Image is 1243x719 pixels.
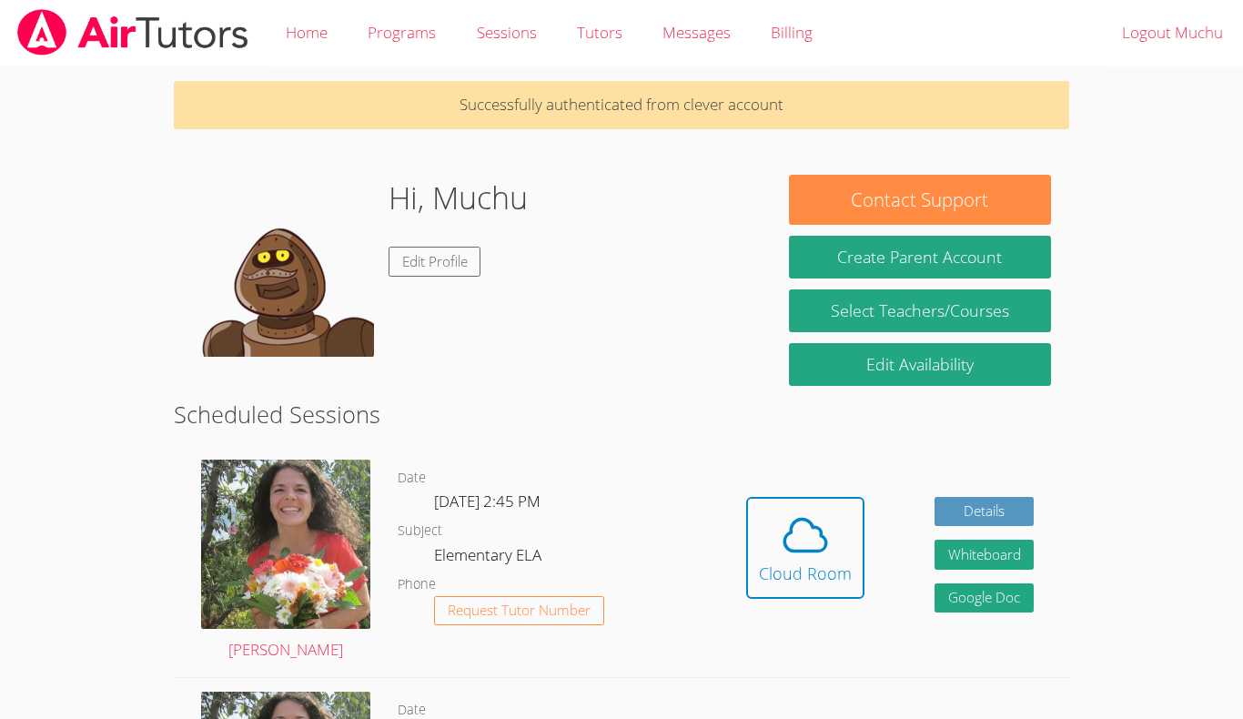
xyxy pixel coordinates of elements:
dt: Date [398,467,426,490]
button: Cloud Room [746,497,864,599]
button: Request Tutor Number [434,596,604,626]
button: Whiteboard [935,540,1035,570]
span: Request Tutor Number [448,603,591,617]
a: [PERSON_NAME] [201,460,370,663]
button: Contact Support [789,175,1051,225]
dt: Subject [398,520,442,542]
span: [DATE] 2:45 PM [434,491,541,511]
img: airtutors_banner-c4298cdbf04f3fff15de1276eac7730deb9818008684d7c2e4769d2f7ddbe033.png [15,9,250,56]
img: avatar.png [201,460,370,629]
a: Edit Profile [389,247,481,277]
a: Edit Availability [789,343,1051,386]
div: Cloud Room [759,561,852,586]
dd: Elementary ELA [434,542,545,573]
a: Details [935,497,1035,527]
span: Messages [662,22,731,43]
button: Create Parent Account [789,236,1051,278]
h1: Hi, Muchu [389,175,528,221]
dt: Phone [398,573,436,596]
p: Successfully authenticated from clever account [174,81,1069,129]
img: default.png [192,175,374,357]
h2: Scheduled Sessions [174,397,1069,431]
a: Select Teachers/Courses [789,289,1051,332]
a: Google Doc [935,583,1035,613]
